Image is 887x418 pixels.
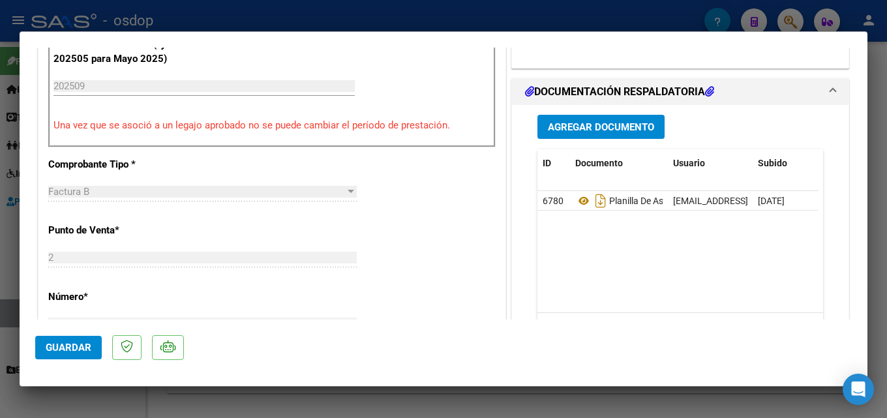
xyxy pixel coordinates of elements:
[537,313,823,346] div: 1 total
[537,115,665,139] button: Agregar Documento
[758,158,787,168] span: Subido
[35,336,102,359] button: Guardar
[548,121,654,133] span: Agregar Documento
[512,79,849,105] mat-expansion-panel-header: DOCUMENTACIÓN RESPALDATORIA
[575,196,765,206] span: Planilla De Asistencia Septiembre 2025
[753,149,818,177] datatable-header-cell: Subido
[668,149,753,177] datatable-header-cell: Usuario
[592,190,609,211] i: Descargar documento
[53,118,490,133] p: Una vez que se asoció a un legajo aprobado no se puede cambiar el período de prestación.
[48,290,183,305] p: Número
[570,149,668,177] datatable-header-cell: Documento
[48,186,89,198] span: Factura B
[48,223,183,238] p: Punto de Venta
[818,149,883,177] datatable-header-cell: Acción
[525,84,714,100] h1: DOCUMENTACIÓN RESPALDATORIA
[543,158,551,168] span: ID
[758,196,785,206] span: [DATE]
[537,149,570,177] datatable-header-cell: ID
[575,158,623,168] span: Documento
[512,105,849,376] div: DOCUMENTACIÓN RESPALDATORIA
[46,342,91,353] span: Guardar
[543,196,564,206] span: 6780
[673,158,705,168] span: Usuario
[843,374,874,405] div: Open Intercom Messenger
[48,157,183,172] p: Comprobante Tipo *
[53,37,185,67] p: Período de Prestación (Ej: 202505 para Mayo 2025)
